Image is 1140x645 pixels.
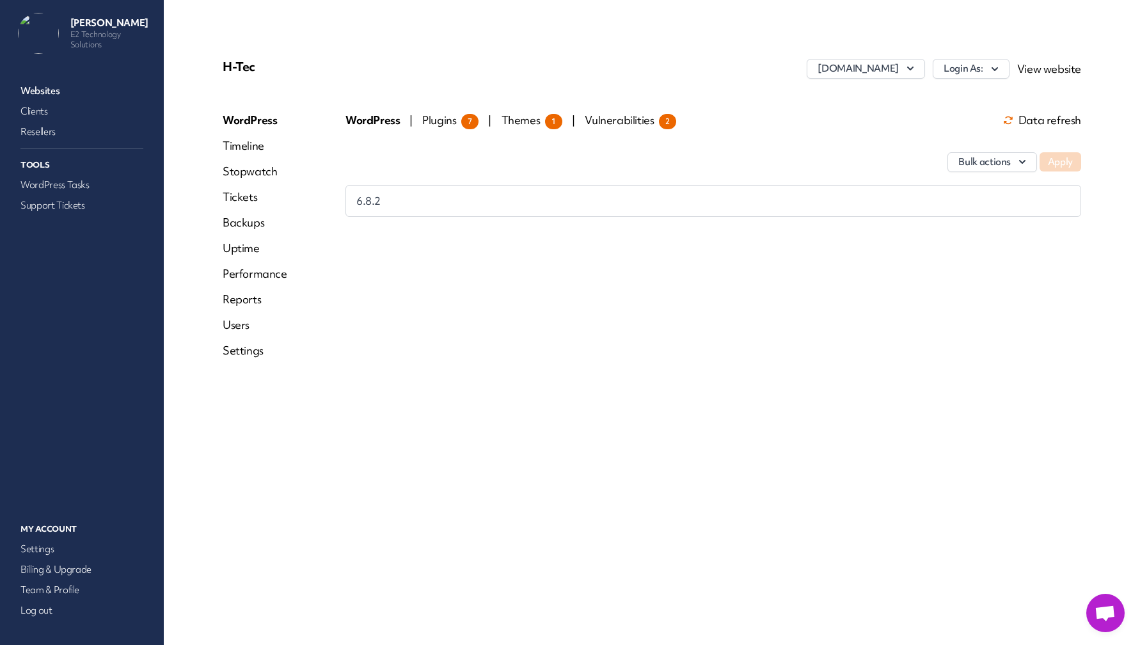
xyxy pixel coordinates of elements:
[947,152,1037,172] button: Bulk actions
[345,113,402,127] span: WordPress
[18,581,146,599] a: Team & Profile
[223,266,287,282] a: Performance
[223,317,287,333] a: Users
[585,113,676,127] span: Vulnerabilities
[545,114,562,129] span: 1
[18,601,146,619] a: Log out
[223,343,287,358] a: Settings
[223,189,287,205] a: Tickets
[422,113,479,127] span: Plugins
[18,540,146,558] a: Settings
[18,82,146,100] a: Websites
[18,561,146,578] a: Billing & Upgrade
[223,292,287,307] a: Reports
[1040,152,1081,171] button: Apply
[223,241,287,256] a: Uptime
[18,521,146,537] p: My Account
[223,59,509,74] p: H-Tec
[461,114,479,129] span: 7
[223,138,287,154] a: Timeline
[488,113,491,127] span: |
[18,123,146,141] a: Resellers
[1003,115,1081,125] span: Data refresh
[223,164,287,179] a: Stopwatch
[807,59,924,79] button: [DOMAIN_NAME]
[18,176,146,194] a: WordPress Tasks
[933,59,1009,79] button: Login As:
[356,193,381,209] span: 6.8.2
[572,113,575,127] span: |
[18,157,146,173] p: Tools
[18,102,146,120] a: Clients
[18,196,146,214] a: Support Tickets
[1086,594,1125,632] a: Open chat
[70,17,154,29] p: [PERSON_NAME]
[223,113,287,128] a: WordPress
[70,29,154,50] p: E2 Technology Solutions
[502,113,562,127] span: Themes
[1017,61,1081,76] a: View website
[223,215,287,230] a: Backups
[409,113,413,127] span: |
[659,114,676,129] span: 2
